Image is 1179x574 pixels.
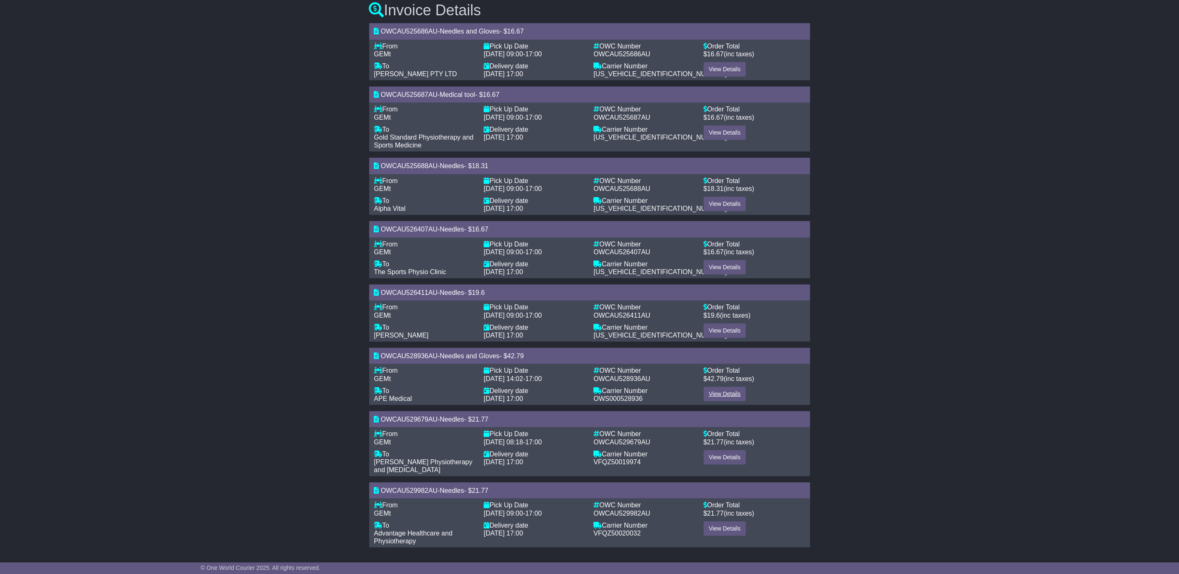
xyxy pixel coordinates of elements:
[484,323,586,331] div: Delivery date
[525,439,542,446] span: 17:00
[472,416,489,423] span: 21.77
[594,439,651,446] span: OWCAU529679AU
[594,501,695,509] div: OWC Number
[484,70,523,77] span: [DATE] 17:00
[369,158,810,174] div: - - $
[704,177,805,185] div: Order Total
[484,268,523,275] span: [DATE] 17:00
[440,28,499,35] span: Needles and Gloves
[374,177,476,185] div: From
[374,367,476,374] div: From
[704,311,805,319] div: $ (inc taxes)
[369,411,810,427] div: - - $
[484,260,586,268] div: Delivery date
[707,510,724,517] span: 21.77
[594,367,695,374] div: OWC Number
[381,289,438,296] span: OWCAU526411AU
[704,501,805,509] div: Order Total
[704,125,746,140] a: View Details
[484,458,523,465] span: [DATE] 17:00
[484,134,523,141] span: [DATE] 17:00
[201,564,320,571] span: © One World Courier 2025. All rights reserved.
[484,42,586,50] div: Pick Up Date
[484,248,523,256] span: [DATE] 09:00
[704,323,746,338] a: View Details
[484,530,523,537] span: [DATE] 17:00
[484,185,523,192] span: [DATE] 09:00
[374,42,476,50] div: From
[704,438,805,446] div: $ (inc taxes)
[594,521,695,529] div: Carrier Number
[704,50,805,58] div: $ (inc taxes)
[704,62,746,77] a: View Details
[381,226,438,233] span: OWCAU526407AU
[594,430,695,438] div: OWC Number
[440,352,499,359] span: Needles and Gloves
[484,395,523,402] span: [DATE] 17:00
[374,248,391,256] span: GEMt
[704,185,805,193] div: $ (inc taxes)
[525,312,542,319] span: 17:00
[484,387,586,395] div: Delivery date
[381,91,438,98] span: OWCAU525687AU
[484,62,586,70] div: Delivery date
[484,509,586,517] div: -
[484,248,586,256] div: -
[594,268,727,275] span: [US_VEHICLE_IDENTIFICATION_NUMBER]
[472,162,489,169] span: 18.31
[594,375,651,382] span: OWCAU528936AU
[374,312,391,319] span: GEMt
[594,51,651,58] span: OWCAU525686AU
[374,51,391,58] span: GEMt
[374,521,476,529] div: To
[369,23,810,39] div: - - $
[440,226,464,233] span: Needles
[484,50,586,58] div: -
[484,375,523,382] span: [DATE] 14:02
[707,439,724,446] span: 21.77
[484,311,586,319] div: -
[704,248,805,256] div: $ (inc taxes)
[594,125,695,133] div: Carrier Number
[374,501,476,509] div: From
[369,348,810,364] div: - - $
[484,312,523,319] span: [DATE] 09:00
[594,42,695,50] div: OWC Number
[374,323,476,331] div: To
[484,197,586,205] div: Delivery date
[594,240,695,248] div: OWC Number
[381,28,438,35] span: OWCAU525686AU
[381,487,438,494] span: OWCAU529982AU
[707,312,720,319] span: 19.6
[483,91,499,98] span: 16.67
[594,62,695,70] div: Carrier Number
[594,510,651,517] span: OWCAU529982AU
[704,303,805,311] div: Order Total
[594,303,695,311] div: OWC Number
[484,114,523,121] span: [DATE] 09:00
[707,185,724,192] span: 18.31
[484,375,586,383] div: -
[704,430,805,438] div: Order Total
[374,395,412,402] span: APE Medical
[594,323,695,331] div: Carrier Number
[440,416,464,423] span: Needles
[374,458,472,473] span: [PERSON_NAME] Physiotherapy and [MEDICAL_DATA]
[704,105,805,113] div: Order Total
[440,487,464,494] span: Needles
[507,28,524,35] span: 16.67
[484,105,586,113] div: Pick Up Date
[594,450,695,458] div: Carrier Number
[484,185,586,193] div: -
[525,114,542,121] span: 17:00
[707,114,724,121] span: 16.67
[525,51,542,58] span: 17:00
[374,185,391,192] span: GEMt
[525,375,542,382] span: 17:00
[374,268,446,275] span: The Sports Physio Clinic
[707,375,724,382] span: 42.79
[484,125,586,133] div: Delivery date
[484,501,586,509] div: Pick Up Date
[594,395,643,402] span: OWS000528936
[484,521,586,529] div: Delivery date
